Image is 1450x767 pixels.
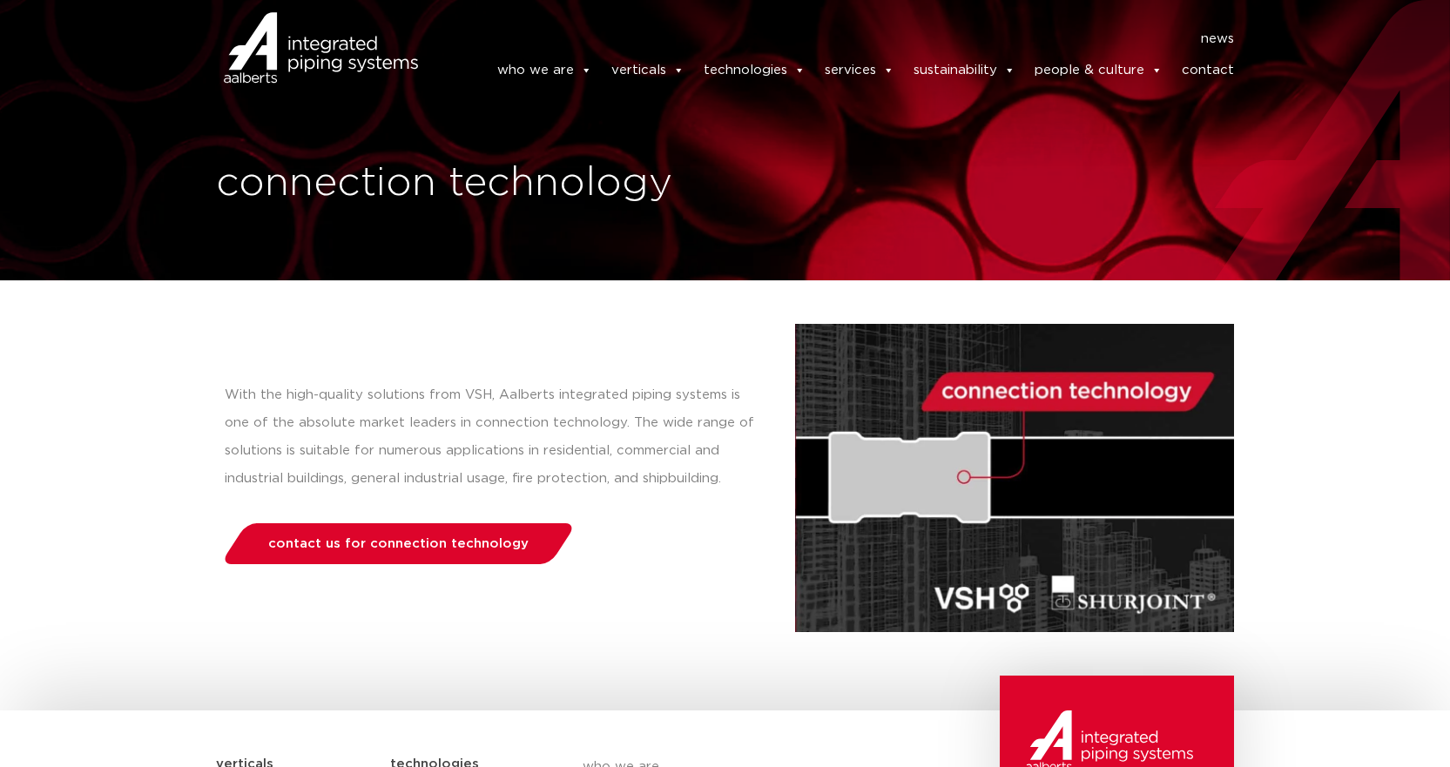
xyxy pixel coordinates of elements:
a: technologies [704,53,806,88]
a: people & culture [1035,53,1163,88]
span: contact us for connection technology [268,537,529,550]
nav: Menu [444,25,1235,53]
a: news [1201,25,1234,53]
a: services [825,53,894,88]
a: verticals [611,53,685,88]
h1: connection technology [216,156,717,212]
a: sustainability [914,53,1015,88]
a: who we are [497,53,592,88]
p: With the high-quality solutions from VSH, Aalberts integrated piping systems is one of the absolu... [225,381,760,493]
a: contact us for connection technology [219,523,577,564]
a: contact [1182,53,1234,88]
